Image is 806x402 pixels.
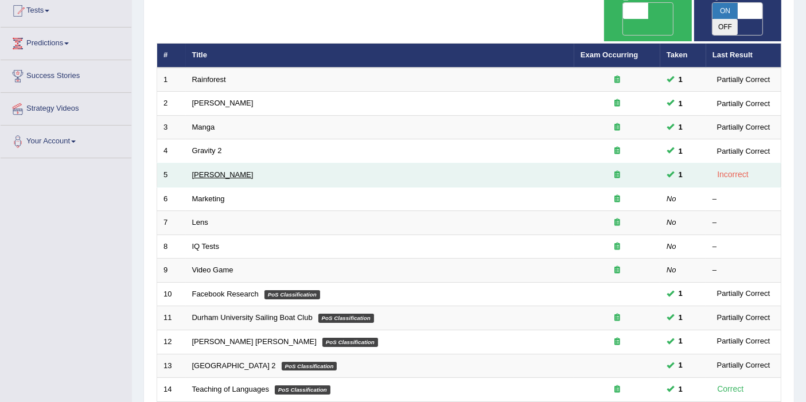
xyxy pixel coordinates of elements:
td: 6 [157,187,186,211]
span: You can still take this question [674,312,687,324]
div: Partially Correct [712,97,774,110]
a: Gravity 2 [192,146,222,155]
td: 4 [157,139,186,163]
em: No [667,266,676,274]
span: You can still take this question [674,169,687,181]
a: [PERSON_NAME] [192,170,254,179]
a: Lens [192,218,208,227]
div: Partially Correct [712,335,774,348]
a: [PERSON_NAME] [PERSON_NAME] [192,337,317,346]
div: – [712,241,774,252]
div: Exam occurring question [581,194,654,205]
div: Exam occurring question [581,384,654,395]
a: Success Stories [1,60,131,89]
a: Strategy Videos [1,93,131,122]
div: – [712,265,774,276]
th: Taken [660,44,706,68]
span: You can still take this question [674,335,687,348]
div: Partially Correct [712,121,774,133]
a: [GEOGRAPHIC_DATA] 2 [192,361,276,370]
span: OFF [712,19,738,35]
span: You can still take this question [674,288,687,300]
em: No [667,218,676,227]
div: Correct [712,383,749,396]
a: Exam Occurring [581,50,638,59]
a: Predictions [1,28,131,56]
div: Exam occurring question [581,146,654,157]
div: – [712,217,774,228]
div: Partially Correct [712,288,774,300]
td: 13 [157,354,186,378]
em: PoS Classification [322,338,378,347]
th: Title [186,44,574,68]
div: Exam occurring question [581,98,654,109]
div: – [712,194,774,205]
div: Partially Correct [712,360,774,372]
a: Rainforest [192,75,226,84]
em: PoS Classification [318,314,374,323]
a: Video Game [192,266,233,274]
em: No [667,242,676,251]
th: # [157,44,186,68]
div: Incorrect [712,168,753,181]
div: Exam occurring question [581,170,654,181]
div: Exam occurring question [581,75,654,85]
div: Exam occurring question [581,265,654,276]
td: 10 [157,282,186,306]
th: Last Result [706,44,781,68]
a: IQ Tests [192,242,219,251]
span: ON [712,3,738,19]
span: You can still take this question [674,360,687,372]
a: Durham University Sailing Boat Club [192,313,313,322]
td: 7 [157,211,186,235]
div: Exam occurring question [581,241,654,252]
div: Exam occurring question [581,313,654,323]
td: 3 [157,115,186,139]
td: 11 [157,306,186,330]
a: Manga [192,123,215,131]
a: Teaching of Languages [192,385,269,393]
a: Facebook Research [192,290,259,298]
td: 8 [157,235,186,259]
em: PoS Classification [275,385,330,395]
span: You can still take this question [674,97,687,110]
div: Exam occurring question [581,122,654,133]
td: 5 [157,163,186,188]
div: Partially Correct [712,145,774,157]
em: PoS Classification [264,290,320,299]
a: Marketing [192,194,225,203]
em: PoS Classification [282,362,337,371]
div: Partially Correct [712,73,774,85]
td: 1 [157,68,186,92]
a: Your Account [1,126,131,154]
td: 12 [157,330,186,354]
td: 2 [157,92,186,116]
span: You can still take this question [674,121,687,133]
span: You can still take this question [674,145,687,157]
span: You can still take this question [674,384,687,396]
td: 14 [157,378,186,402]
em: No [667,194,676,203]
span: You can still take this question [674,73,687,85]
a: [PERSON_NAME] [192,99,254,107]
div: Exam occurring question [581,217,654,228]
td: 9 [157,259,186,283]
div: Exam occurring question [581,337,654,348]
div: Partially Correct [712,312,774,324]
